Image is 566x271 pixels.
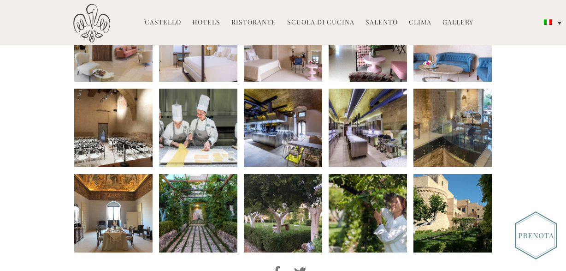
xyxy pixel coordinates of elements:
a: Clima [409,18,431,28]
a: Scuola di Cucina [287,18,354,28]
a: Castello [145,18,181,28]
img: Castello di Ugento [73,4,110,43]
a: Gallery [442,18,473,28]
img: Italiano [544,19,552,25]
a: Hotels [192,18,220,28]
a: Ristorante [231,18,276,28]
a: Salento [366,18,398,28]
img: Book_Button_Italian.png [515,211,557,259]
